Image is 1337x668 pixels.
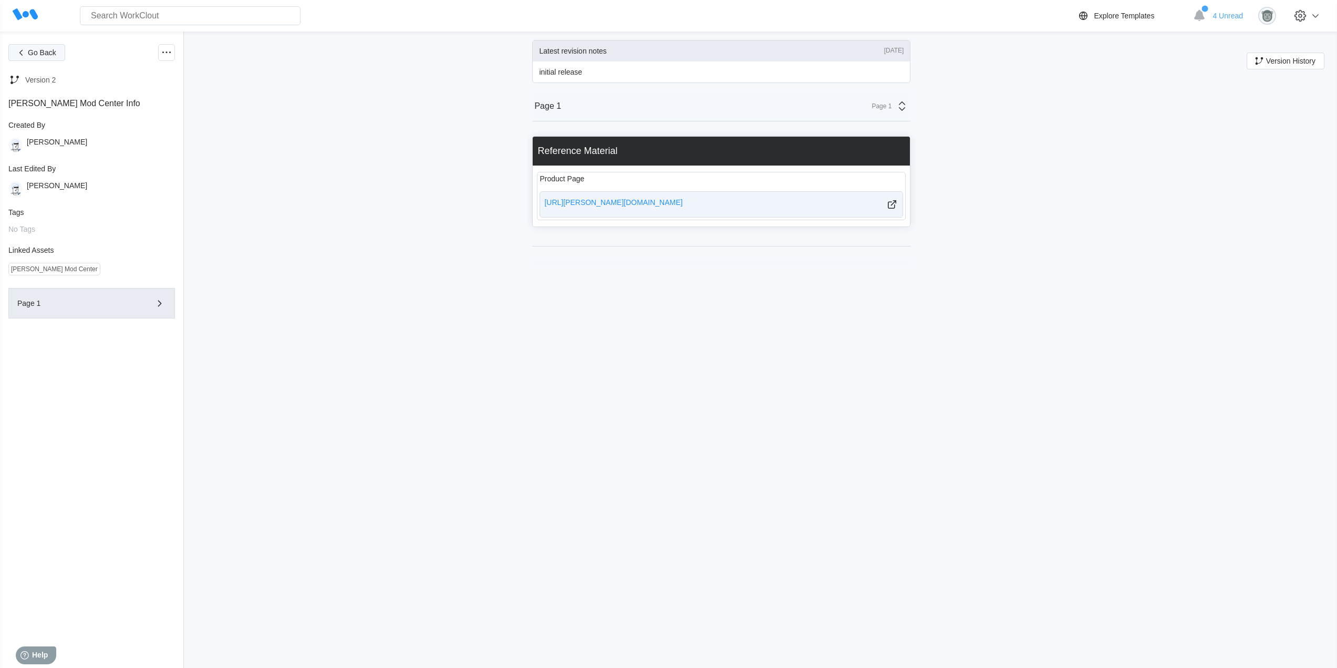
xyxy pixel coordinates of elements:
[8,208,175,217] div: Tags
[1212,12,1243,20] span: 4 Unread
[540,191,903,218] a: [URL][PERSON_NAME][DOMAIN_NAME]
[11,265,98,273] div: [PERSON_NAME] Mod Center
[8,181,23,196] img: clout-01.png
[17,300,136,307] div: Page 1
[537,146,617,157] div: Reference Material
[865,102,892,110] div: Page 1
[8,121,175,129] div: Created By
[884,47,904,55] div: [DATE]
[28,49,56,56] span: Go Back
[8,138,23,152] img: clout-01.png
[25,76,56,84] div: Version 2
[8,44,65,61] button: Go Back
[27,181,87,196] div: [PERSON_NAME]
[1247,53,1324,69] button: Version History
[539,47,606,55] div: Latest revision notes
[27,138,87,152] div: [PERSON_NAME]
[8,99,175,108] div: [PERSON_NAME] Mod Center Info
[1094,12,1154,20] div: Explore Templates
[534,101,561,111] div: Page 1
[539,68,582,76] p: initial release
[544,198,682,211] div: [URL][PERSON_NAME][DOMAIN_NAME]
[80,6,300,25] input: Search WorkClout
[8,288,175,318] button: Page 1
[8,225,175,233] div: No Tags
[1258,7,1276,25] img: gorilla.png
[8,165,175,173] div: Last Edited By
[1266,57,1315,65] span: Version History
[1077,9,1188,22] a: Explore Templates
[540,174,903,183] div: Product Page
[8,246,175,254] div: Linked Assets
